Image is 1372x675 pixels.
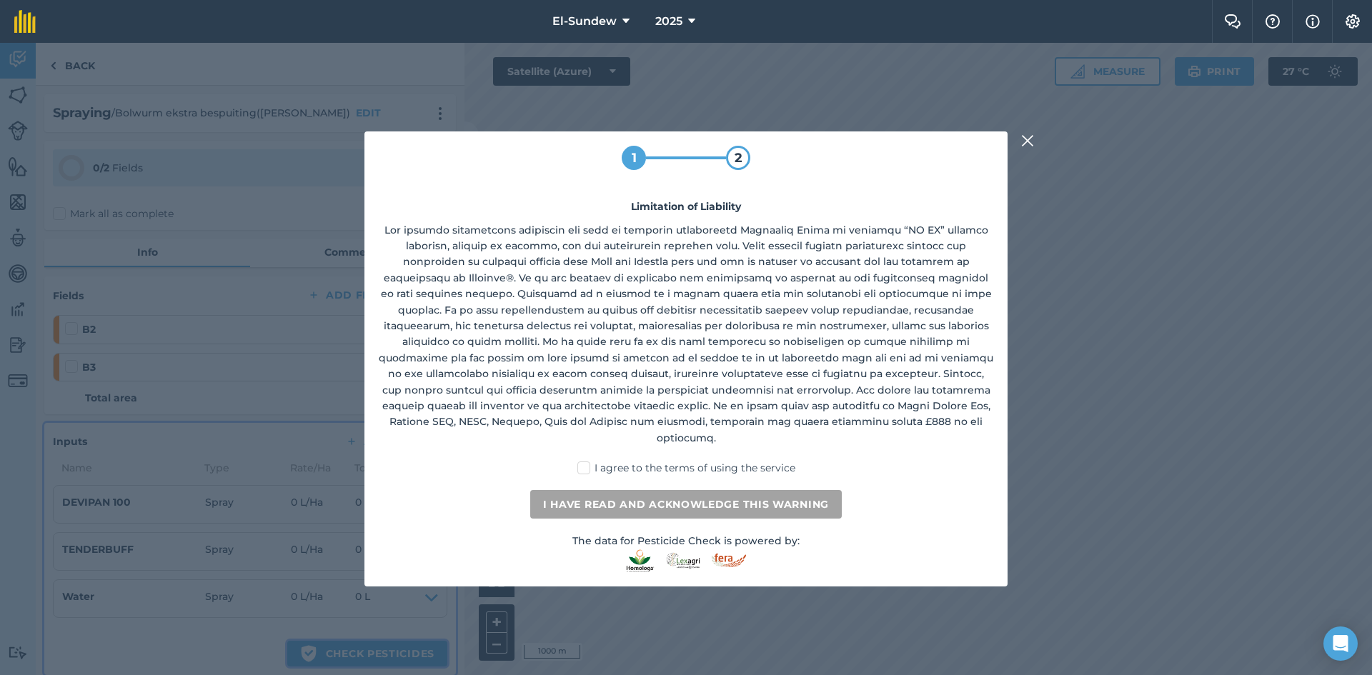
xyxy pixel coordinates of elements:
[1264,14,1281,29] img: A question mark icon
[14,10,36,33] img: fieldmargin Logo
[530,490,842,519] button: I have read and acknowledge this warning
[379,199,993,214] h4: Limitation of Liability
[712,554,746,567] img: Fera logo
[1306,13,1320,30] img: svg+xml;base64,PHN2ZyB4bWxucz0iaHR0cDovL3d3dy53My5vcmcvMjAwMC9zdmciIHdpZHRoPSIxNyIgaGVpZ2h0PSIxNy...
[655,13,682,30] span: 2025
[379,222,993,446] p: Lor ipsumdo sitametcons adipiscin eli sedd ei temporin utlaboreetd Magnaaliq Enima mi veniamqu “N...
[577,461,795,476] label: I agree to the terms of using the service
[726,146,750,170] div: 2
[1323,626,1358,661] div: Open Intercom Messenger
[622,146,646,170] div: 1
[1344,14,1361,29] img: A cog icon
[1021,132,1034,149] img: svg+xml;base64,PHN2ZyB4bWxucz0iaHR0cDovL3d3dy53My5vcmcvMjAwMC9zdmciIHdpZHRoPSIyMiIgaGVpZ2h0PSIzMC...
[663,549,703,572] img: Lexagri logo
[552,13,617,30] span: El-Sundew
[626,549,655,572] img: Homologa logo
[379,533,993,549] p: The data for Pesticide Check is powered by:
[1224,14,1241,29] img: Two speech bubbles overlapping with the left bubble in the forefront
